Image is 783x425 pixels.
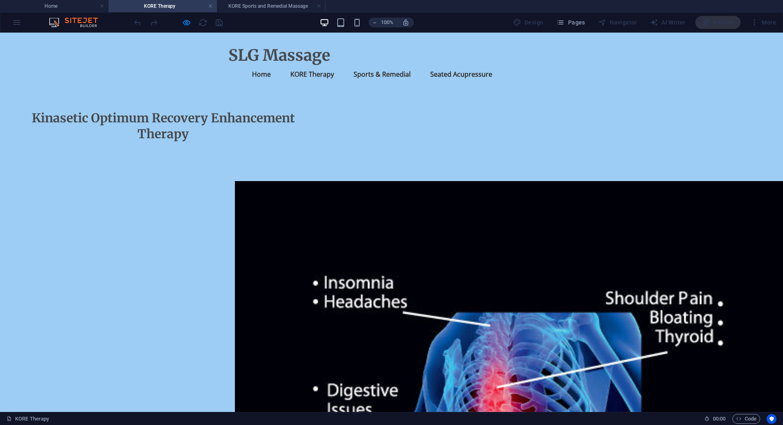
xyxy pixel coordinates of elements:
i: On resize automatically adjust zoom level to fit chosen device. [402,19,409,26]
h4: KORE Sports and Remedial Massage [217,2,325,11]
button: Usercentrics [767,414,776,424]
a: Sports & Remedial [347,32,417,51]
span: Pages [556,18,585,27]
h6: 100% [381,18,394,27]
img: Editor Logo [47,18,108,27]
a: Seated Acupressure [424,32,499,51]
span: 00 00 [713,414,725,424]
button: Code [732,414,760,424]
button: Pages [553,16,588,29]
a: KORE Therapy [284,32,341,51]
span: : [719,416,720,422]
span: SLG Massage [228,13,330,32]
a: Home [246,32,277,51]
button: 100% [369,18,398,27]
a: Click to cancel selection. Double-click to open Pages [7,414,49,424]
span: Code [736,414,756,424]
h4: KORE Therapy [108,2,217,11]
h2: Kinasetic Optimum Recovery Enhancement Therapy [7,77,320,109]
div: Design (Ctrl+Alt+Y) [510,16,547,29]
